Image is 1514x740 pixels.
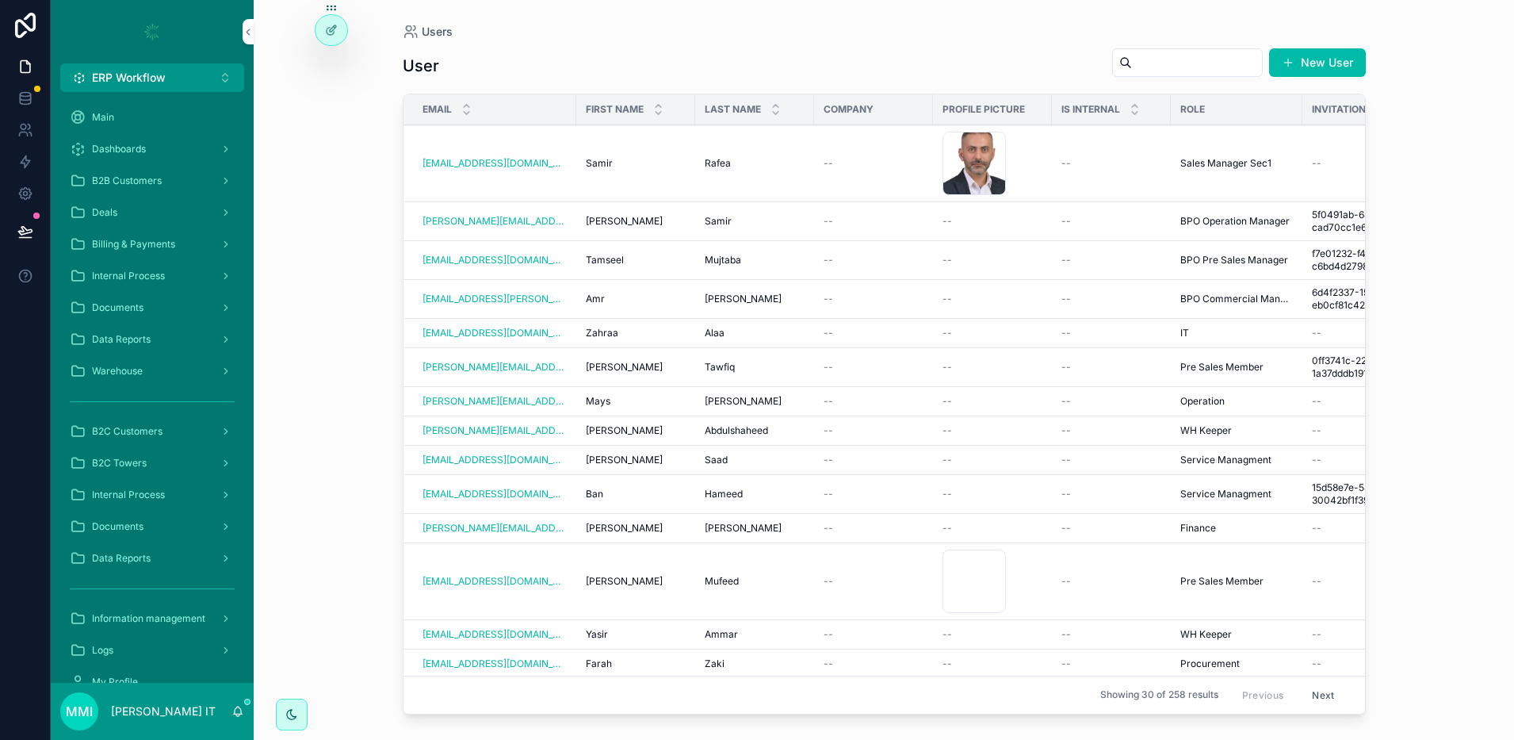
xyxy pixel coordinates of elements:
[824,395,923,408] a: --
[1180,488,1271,500] span: Service Managment
[1180,522,1293,535] a: Finance
[705,658,805,670] a: Zaki
[1312,355,1473,380] span: 0ff3741c-226e-435b-afcc-1a37dddb191d
[1180,454,1293,466] a: Service Managment
[586,215,686,228] a: [PERSON_NAME]
[1061,361,1071,374] span: --
[705,658,725,670] span: Zaki
[1180,361,1293,374] a: Pre Sales Member
[111,704,216,719] p: [PERSON_NAME] IT
[403,24,453,40] a: Users
[1312,157,1473,170] a: --
[92,333,151,346] span: Data Reports
[1180,215,1293,228] a: BPO Operation Manager
[422,628,567,641] a: [EMAIL_ADDRESS][DOMAIN_NAME]
[705,327,725,339] span: Alaa
[824,293,833,305] span: --
[942,361,952,374] span: --
[1312,103,1401,116] span: Invitation token
[824,488,923,500] a: --
[1312,327,1473,339] a: --
[422,293,567,305] a: [EMAIL_ADDRESS][PERSON_NAME][DOMAIN_NAME]
[1180,327,1189,339] span: IT
[60,198,244,227] a: Deals
[942,395,1042,408] a: --
[60,512,244,541] a: Documents
[1061,454,1071,466] span: --
[1180,424,1293,437] a: WH Keeper
[942,254,952,266] span: --
[824,424,833,437] span: --
[824,454,923,466] a: --
[586,395,610,408] span: Mays
[60,167,244,195] a: B2B Customers
[422,522,567,535] a: [PERSON_NAME][EMAIL_ADDRESS][PERSON_NAME][DOMAIN_NAME]
[1312,481,1473,507] a: 15d58e7e-5831-40e7-bf76-30042bf1f390
[586,361,686,374] a: [PERSON_NAME]
[586,215,663,228] span: [PERSON_NAME]
[1061,361,1161,374] a: --
[1061,215,1161,228] a: --
[942,658,1042,670] a: --
[422,575,567,588] a: [EMAIL_ADDRESS][DOMAIN_NAME]
[422,103,452,116] span: Email
[1180,628,1293,641] a: WH Keeper
[586,628,686,641] a: Yasir
[1312,628,1321,641] span: --
[824,488,833,500] span: --
[1061,522,1071,535] span: --
[942,395,952,408] span: --
[1180,488,1293,500] a: Service Managment
[1312,209,1473,234] a: 5f0491ab-6843-44e0-bc00-cad70cc1e6ac
[60,544,244,573] a: Data Reports
[705,628,805,641] a: Ammar
[705,254,741,266] span: Mujtaba
[705,575,739,588] span: Mufeed
[1180,454,1271,466] span: Service Managment
[586,575,663,588] span: [PERSON_NAME]
[1312,575,1473,588] a: --
[824,395,833,408] span: --
[92,301,143,314] span: Documents
[705,215,732,228] span: Samir
[824,361,923,374] a: --
[705,628,738,641] span: Ammar
[586,488,686,500] a: Ban
[1180,628,1232,641] span: WH Keeper
[705,395,782,408] span: [PERSON_NAME]
[422,658,567,670] a: [EMAIL_ADDRESS][DOMAIN_NAME]
[1180,103,1205,116] span: Role
[586,522,686,535] a: [PERSON_NAME]
[705,424,768,437] span: Abdulshaheed
[824,658,923,670] a: --
[586,254,686,266] a: Tamseel
[942,293,1042,305] a: --
[1312,522,1473,535] a: --
[92,520,143,533] span: Documents
[92,206,117,219] span: Deals
[824,215,923,228] a: --
[1061,424,1071,437] span: --
[422,254,567,266] a: [EMAIL_ADDRESS][DOMAIN_NAME]
[1180,361,1264,374] span: Pre Sales Member
[92,270,165,282] span: Internal Process
[705,361,805,374] a: Tawfiq
[942,522,952,535] span: --
[824,103,874,116] span: Company
[1061,454,1161,466] a: --
[422,488,567,500] a: [EMAIL_ADDRESS][DOMAIN_NAME]
[824,575,923,588] a: --
[1180,658,1293,670] a: Procurement
[705,522,782,535] span: [PERSON_NAME]
[60,103,244,132] a: Main
[1061,103,1120,116] span: Is internal
[60,668,244,696] a: My Profile
[705,424,805,437] a: Abdulshaheed
[824,293,923,305] a: --
[942,628,1042,641] a: --
[586,361,663,374] span: [PERSON_NAME]
[942,293,952,305] span: --
[1061,327,1161,339] a: --
[1180,293,1293,305] span: BPO Commercial Manager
